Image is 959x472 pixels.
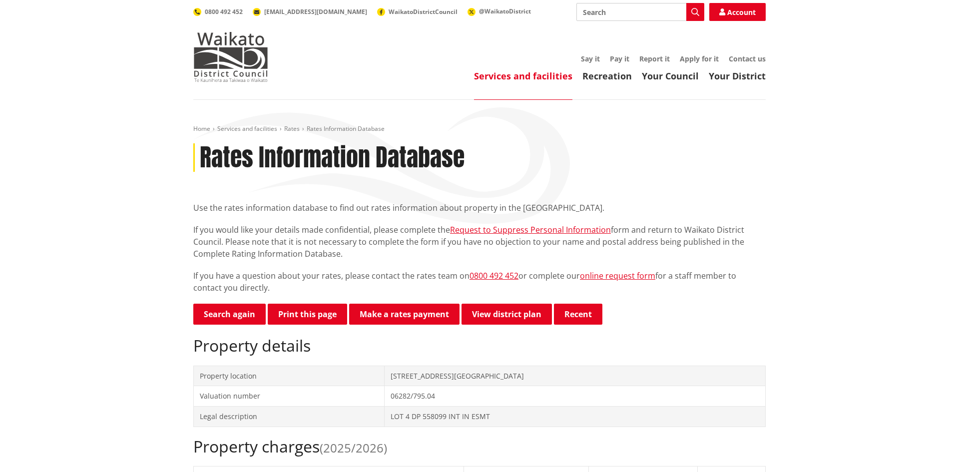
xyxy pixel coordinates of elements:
[576,3,704,21] input: Search input
[193,336,766,355] h2: Property details
[264,7,367,16] span: [EMAIL_ADDRESS][DOMAIN_NAME]
[193,202,766,214] p: Use the rates information database to find out rates information about property in the [GEOGRAPHI...
[581,54,600,63] a: Say it
[193,124,210,133] a: Home
[470,270,518,281] a: 0800 492 452
[193,224,766,260] p: If you would like your details made confidential, please complete the form and return to Waikato ...
[468,7,531,15] a: @WaikatoDistrict
[642,70,699,82] a: Your Council
[284,124,300,133] a: Rates
[582,70,632,82] a: Recreation
[193,32,268,82] img: Waikato District Council - Te Kaunihera aa Takiwaa o Waikato
[193,125,766,133] nav: breadcrumb
[384,406,765,427] td: LOT 4 DP 558099 INT IN ESMT
[729,54,766,63] a: Contact us
[479,7,531,15] span: @WaikatoDistrict
[194,406,385,427] td: Legal description
[554,304,602,325] button: Recent
[194,386,385,407] td: Valuation number
[217,124,277,133] a: Services and facilities
[709,3,766,21] a: Account
[307,124,385,133] span: Rates Information Database
[639,54,670,63] a: Report it
[450,224,611,235] a: Request to Suppress Personal Information
[680,54,719,63] a: Apply for it
[349,304,460,325] a: Make a rates payment
[253,7,367,16] a: [EMAIL_ADDRESS][DOMAIN_NAME]
[320,440,387,456] span: (2025/2026)
[193,7,243,16] a: 0800 492 452
[462,304,552,325] a: View district plan
[193,270,766,294] p: If you have a question about your rates, please contact the rates team on or complete our for a s...
[384,366,765,386] td: [STREET_ADDRESS][GEOGRAPHIC_DATA]
[610,54,629,63] a: Pay it
[389,7,458,16] span: WaikatoDistrictCouncil
[193,304,266,325] a: Search again
[200,143,465,172] h1: Rates Information Database
[474,70,572,82] a: Services and facilities
[384,386,765,407] td: 06282/795.04
[205,7,243,16] span: 0800 492 452
[193,437,766,456] h2: Property charges
[377,7,458,16] a: WaikatoDistrictCouncil
[709,70,766,82] a: Your District
[580,270,655,281] a: online request form
[194,366,385,386] td: Property location
[268,304,347,325] button: Print this page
